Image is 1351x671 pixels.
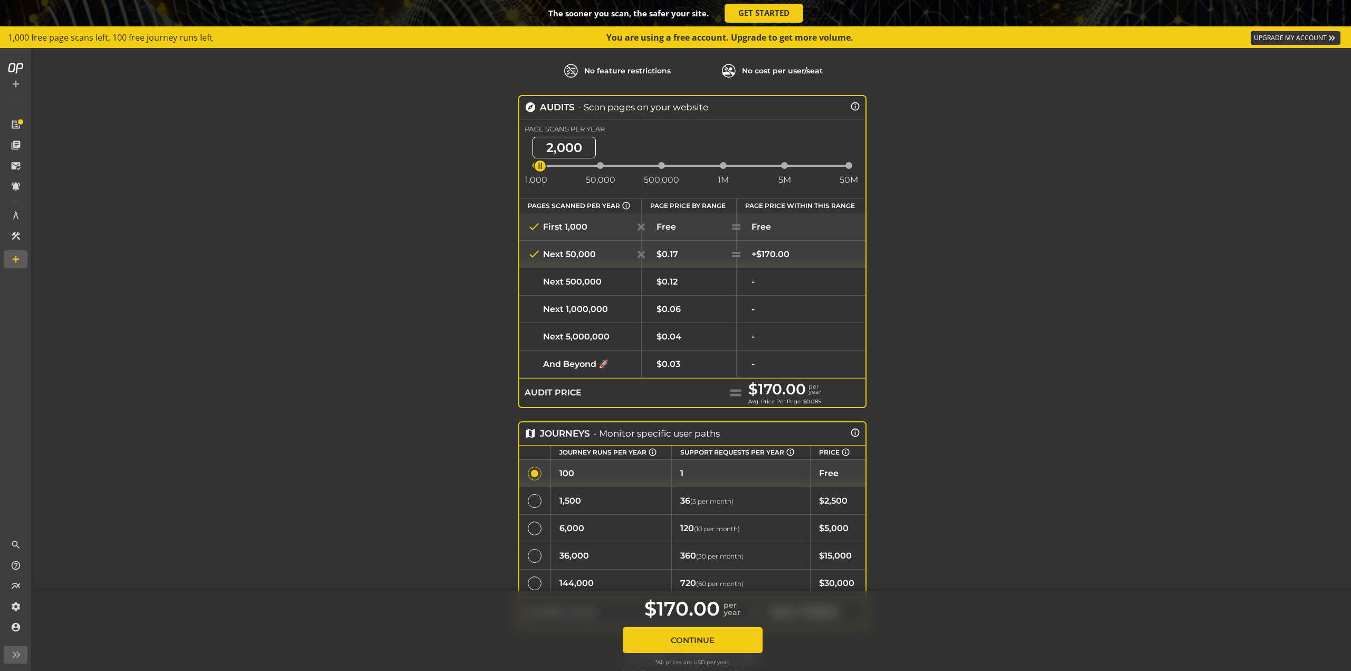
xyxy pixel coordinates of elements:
[11,210,21,221] mat-icon: architecture
[819,496,848,506] span: $2,500
[819,448,857,457] div: Price
[642,199,736,213] th: Page Price By Range
[850,428,860,438] mat-icon: info_outline
[657,222,676,232] span: Free
[550,542,671,570] td: 36,000
[819,551,852,561] span: $15,000
[593,428,720,439] div: - Monitor specific user paths
[528,248,633,260] div: Next 50,000
[671,542,810,570] td: 360
[8,92,24,108] img: Customer Logo
[644,175,679,185] span: 500,000
[586,175,615,185] span: 50,000
[550,570,671,597] td: 144,000
[532,137,596,158] span: 2,000
[778,175,791,185] span: 5M
[819,468,839,478] span: Free
[11,231,21,241] mat-icon: construction
[690,497,734,505] span: (3 per month)
[578,102,708,112] div: - Scan pages on your website
[718,175,729,185] span: 1M
[657,332,681,342] span: $0.04
[525,101,536,113] mat-icon: explore
[11,140,21,150] mat-icon: library_books
[751,359,755,369] span: -
[850,101,860,111] mat-icon: info_outline
[11,581,21,591] mat-icon: multiline_chart
[657,277,678,287] span: $0.12
[528,357,633,370] div: And Beyond 🚀
[819,523,849,533] span: $5,000
[584,67,671,74] span: No feature restrictions
[11,560,21,571] mat-icon: help_outline
[748,380,806,398] div: $170.00
[11,254,21,264] mat-icon: add
[548,10,709,17] div: The sooner you scan, the safer your site.
[11,79,21,89] mat-icon: add
[540,428,590,439] div: Journeys
[11,160,21,171] mat-icon: mark_email_read
[696,580,744,588] span: (60 per month)
[550,460,671,487] td: 100
[644,597,720,620] div: $170.00
[841,448,850,457] mat-icon: info_outline
[786,448,795,457] mat-icon: info_outline
[1327,33,1337,43] mat-icon: keyboard_double_arrow_right
[525,125,605,133] div: Page Scans Per Year
[528,201,633,210] div: Pages Scanned Per Year
[657,304,681,314] span: $0.06
[694,525,740,533] span: (10 per month)
[751,249,789,259] span: +$170.00
[730,249,742,260] mat-icon: equal
[550,515,671,542] td: 6,000
[657,359,680,369] span: $0.03
[528,303,633,315] div: Next 1,000,000
[751,277,755,287] span: -
[528,248,540,260] mat-icon: check
[11,601,21,612] mat-icon: settings
[819,578,854,588] span: $30,000
[622,201,631,210] mat-icon: info_outline
[623,627,763,653] button: Continue
[528,275,633,288] div: Next 500,000
[559,448,663,457] div: Journey Runs Per Year
[728,385,743,400] mat-icon: equal
[751,332,755,342] span: -
[840,175,858,185] span: 50M
[680,448,802,457] div: Support Requests Per Year
[525,388,582,398] div: Audit Price
[528,220,540,233] mat-icon: check
[587,659,798,666] div: *All prices are USD per year.
[671,487,810,515] td: 36
[11,181,21,192] mat-icon: notifications_active
[534,159,547,173] span: ngx-slider
[671,515,810,542] td: 120
[1251,31,1340,45] a: UPGRADE MY ACCOUNT
[671,460,810,487] td: 1
[550,487,671,515] td: 1,500
[648,448,657,457] mat-icon: info_outline
[724,601,740,616] div: per year
[532,165,852,167] ngx-slider: ngx-slider
[528,220,633,233] div: First 1,000
[8,32,213,44] span: 1,000 free page scans left, 100 free journey runs left
[606,32,854,44] div: You are using a free account. Upgrade to get more volume.
[751,304,755,314] span: -
[11,622,21,632] mat-icon: account_circle
[808,384,822,394] div: per year
[696,552,744,560] span: (30 per month)
[751,222,771,232] span: Free
[742,67,823,74] span: No cost per user/seat
[748,398,822,405] div: Avg. Price Per Page: $0.085
[736,199,865,213] th: Page Price Within This Range
[540,102,575,112] div: Audits
[725,4,803,23] a: GET STARTED
[525,175,547,185] span: 1,000
[671,570,810,597] td: 720
[730,221,742,233] mat-icon: equal
[657,249,678,259] span: $0.17
[525,428,536,439] mat-icon: map
[528,330,633,343] div: Next 5,000,000
[11,119,21,130] mat-icon: list_alt
[11,540,21,550] mat-icon: search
